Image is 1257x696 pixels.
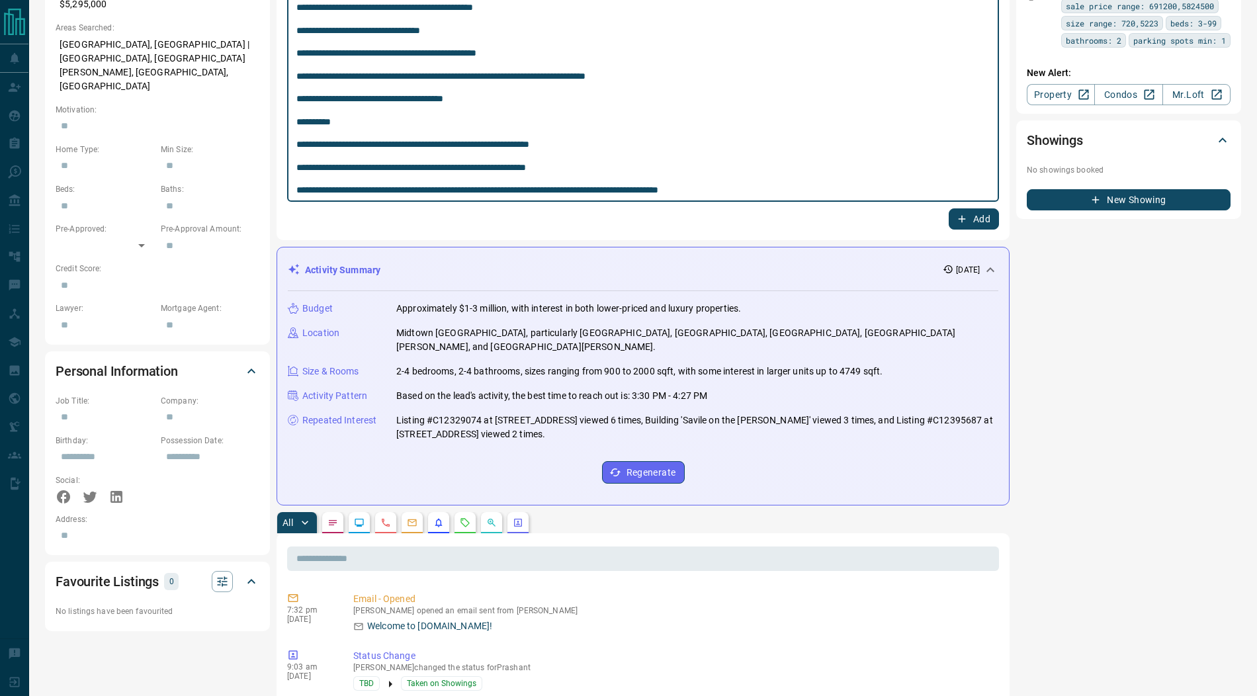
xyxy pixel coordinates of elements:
svg: Lead Browsing Activity [354,517,365,528]
button: Add [949,208,999,230]
p: [PERSON_NAME] opened an email sent from [PERSON_NAME] [353,606,994,615]
p: [DATE] [287,672,333,681]
button: Regenerate [602,461,685,484]
p: Approximately $1-3 million, with interest in both lower-priced and luxury properties. [396,302,741,316]
svg: Opportunities [486,517,497,528]
div: Showings [1027,124,1231,156]
p: [DATE] [287,615,333,624]
p: Status Change [353,649,994,663]
p: Pre-Approved: [56,223,154,235]
p: 7:32 pm [287,605,333,615]
span: size range: 720,5223 [1066,17,1158,30]
span: TBD [359,677,374,690]
p: Social: [56,474,154,486]
p: Address: [56,513,259,525]
p: Activity Summary [305,263,380,277]
p: New Alert: [1027,66,1231,80]
p: Midtown [GEOGRAPHIC_DATA], particularly [GEOGRAPHIC_DATA], [GEOGRAPHIC_DATA], [GEOGRAPHIC_DATA], ... [396,326,998,354]
p: Welcome to [DOMAIN_NAME]! [367,619,492,633]
h2: Showings [1027,130,1083,151]
p: Listing #C12329074 at [STREET_ADDRESS] viewed 6 times, Building 'Savile on the [PERSON_NAME]' vie... [396,413,998,441]
p: Motivation: [56,104,259,116]
svg: Agent Actions [513,517,523,528]
h2: Favourite Listings [56,571,159,592]
div: Personal Information [56,355,259,387]
span: Taken on Showings [407,677,476,690]
p: [PERSON_NAME] changed the status for Prashant [353,663,994,672]
span: bathrooms: 2 [1066,34,1121,47]
p: [DATE] [956,264,980,276]
div: Favourite Listings0 [56,566,259,597]
p: 2-4 bedrooms, 2-4 bathrooms, sizes ranging from 900 to 2000 sqft, with some interest in larger un... [396,365,883,378]
svg: Listing Alerts [433,517,444,528]
p: Size & Rooms [302,365,359,378]
svg: Requests [460,517,470,528]
p: No listings have been favourited [56,605,259,617]
p: 9:03 am [287,662,333,672]
p: Baths: [161,183,259,195]
p: Budget [302,302,333,316]
p: Activity Pattern [302,389,367,403]
p: Repeated Interest [302,413,376,427]
p: Areas Searched: [56,22,259,34]
p: Min Size: [161,144,259,155]
div: Activity Summary[DATE] [288,258,998,283]
p: Possession Date: [161,435,259,447]
p: Credit Score: [56,263,259,275]
p: Home Type: [56,144,154,155]
span: parking spots min: 1 [1133,34,1226,47]
p: Pre-Approval Amount: [161,223,259,235]
a: Property [1027,84,1095,105]
p: Mortgage Agent: [161,302,259,314]
p: [GEOGRAPHIC_DATA], [GEOGRAPHIC_DATA] | [GEOGRAPHIC_DATA], [GEOGRAPHIC_DATA][PERSON_NAME], [GEOGRA... [56,34,259,97]
p: Job Title: [56,395,154,407]
p: Beds: [56,183,154,195]
p: Email - Opened [353,592,994,606]
p: Birthday: [56,435,154,447]
p: No showings booked [1027,164,1231,176]
svg: Notes [327,517,338,528]
a: Mr.Loft [1162,84,1231,105]
p: Company: [161,395,259,407]
p: 0 [168,574,175,589]
p: All [282,518,293,527]
h2: Personal Information [56,361,178,382]
button: New Showing [1027,189,1231,210]
p: Location [302,326,339,340]
svg: Calls [380,517,391,528]
a: Condos [1094,84,1162,105]
svg: Emails [407,517,417,528]
p: Based on the lead's activity, the best time to reach out is: 3:30 PM - 4:27 PM [396,389,707,403]
span: beds: 3-99 [1170,17,1217,30]
p: Lawyer: [56,302,154,314]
